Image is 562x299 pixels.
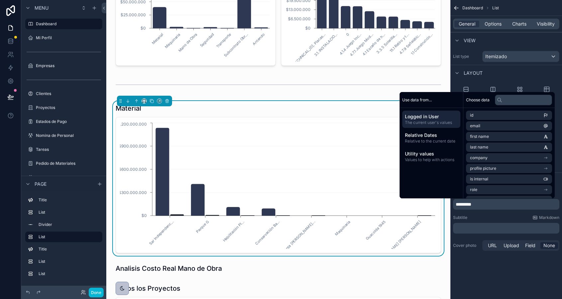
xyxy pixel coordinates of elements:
span: Field [525,242,535,249]
label: Title [39,247,100,252]
span: List [492,5,499,11]
span: Relative Dates [405,132,458,139]
label: Dashboard [36,21,98,27]
tspan: $300.000.000 [119,190,147,195]
div: scrollable content [453,223,559,234]
div: scrollable content [21,192,106,286]
span: Utility values [405,150,458,157]
label: List [39,271,100,276]
span: Markdown [539,215,559,220]
a: Proyectos [25,102,102,113]
label: Empresas [36,63,101,68]
label: Divider [39,222,100,227]
span: Itemizado [485,53,507,60]
span: Visibility [537,21,555,27]
tspan: $600.000.000 [119,167,147,172]
label: Nomina de Personal [36,133,101,138]
label: Pedido de Materiales [36,161,101,166]
label: Subtitle [453,215,467,220]
text: Maquinaria [334,220,351,237]
button: Table [534,83,559,103]
span: URL [488,242,497,249]
a: Tareas [25,144,102,155]
span: None [543,242,555,249]
text: Parque G [195,220,210,234]
button: Itemizado [482,51,559,62]
span: Relative to the current date [405,139,458,144]
div: scrollable content [453,199,559,210]
a: Markdown [532,215,559,220]
a: Empresas [25,60,102,71]
span: View [464,37,476,44]
label: List type [453,54,480,59]
a: Clientes [25,88,102,99]
div: scrollable content [400,108,463,168]
tspan: $1.200.000.000 [116,122,147,127]
span: Menu [35,5,48,11]
div: chart [120,121,437,249]
span: Values to help with actions [405,157,458,162]
a: Estados de Pago [25,116,102,127]
button: Done [89,288,104,297]
span: Layout [464,70,483,76]
span: Options [485,21,502,27]
label: Tareas [36,147,101,152]
label: Clientes [36,91,101,96]
span: Logged in User [405,113,458,120]
label: List [39,210,100,215]
h1: Material [116,104,141,113]
label: Title [39,197,100,203]
span: General [459,21,475,27]
tspan: $900.000.000 [119,144,147,149]
label: Cover photo [453,243,480,248]
text: Sar Independenc... [148,220,174,246]
span: Dashboard [462,5,483,11]
button: Columns [480,83,506,103]
span: Upload [504,242,519,249]
text: Guacolda 1945 [365,220,387,241]
span: Use data from... [402,97,432,103]
span: The current user's values [405,120,458,125]
span: Choose data [466,97,490,103]
button: Rows [453,83,479,103]
text: Sar Santa [PERSON_NAME]... [277,220,316,258]
span: Charts [512,21,526,27]
a: Dashboard [25,19,102,29]
label: Mi Perfil [36,35,101,41]
label: Last Planner [36,175,101,180]
button: Cards [507,83,532,103]
text: [PERSON_NAME] [PERSON_NAME] [376,220,422,266]
tspan: $0 [141,213,147,218]
span: Page [35,181,47,187]
a: Nomina de Personal [25,130,102,141]
a: Last Planner [25,172,102,183]
a: Pedido de Materiales [25,158,102,169]
a: Mi Perfil [25,33,102,43]
text: Conservación Ba... [254,220,280,246]
label: List [39,234,97,240]
label: Proyectos [36,105,101,110]
label: Estados de Pago [36,119,101,124]
text: Habilitación Pl... [222,220,245,243]
label: List [39,259,100,264]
